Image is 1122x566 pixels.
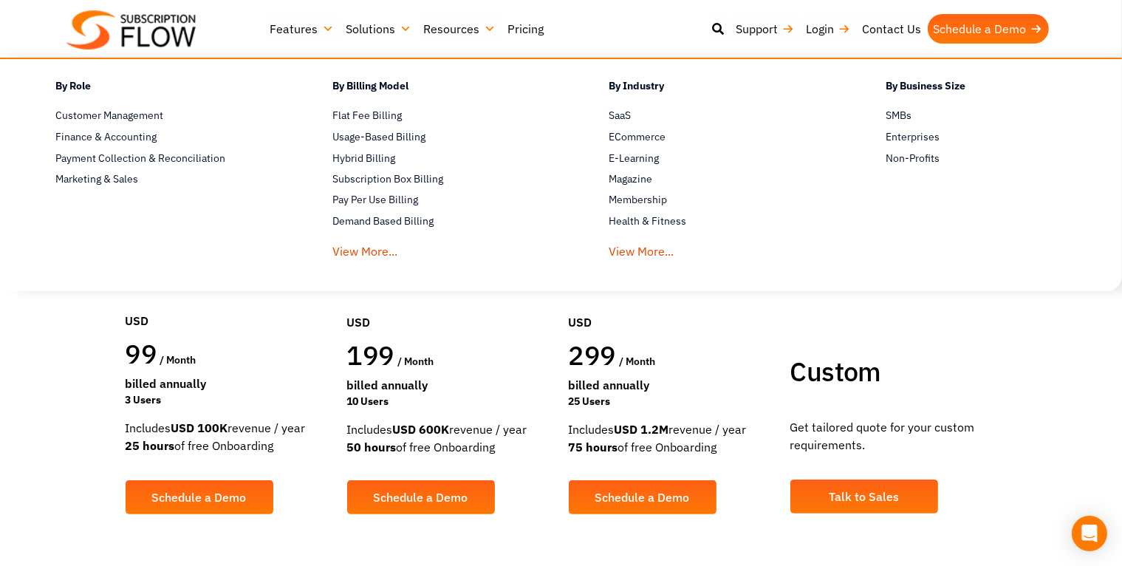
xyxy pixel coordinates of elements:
[619,355,655,368] span: / month
[160,353,196,366] span: / month
[152,491,247,503] span: Schedule a Demo
[332,171,443,187] span: Subscription Box Billing
[886,78,1111,99] h4: By Business Size
[332,108,402,123] span: Flat Fee Billing
[609,108,632,123] span: SaaS
[55,108,163,123] span: Customer Management
[502,14,550,44] a: Pricing
[790,354,881,389] span: Custom
[569,376,776,394] div: Billed Annually
[55,78,281,99] h4: By Role
[347,338,394,372] span: 199
[347,376,554,394] div: Billed Annually
[347,440,397,454] strong: 50 hours
[886,128,1111,146] a: Enterprises
[171,420,228,435] strong: USD 100K
[886,106,1111,124] a: SMBs
[609,171,835,188] a: Magazine
[569,269,776,338] div: USD
[126,419,332,454] div: Includes revenue / year of free Onboarding
[393,422,450,437] strong: USD 600K
[397,355,434,368] span: / month
[569,440,618,454] strong: 75 hours
[609,151,660,166] span: E-Learning
[332,151,395,166] span: Hybrid Billing
[341,14,418,44] a: Solutions
[886,149,1111,167] a: Non-Profits
[332,213,558,231] a: Demand Based Billing
[731,14,801,44] a: Support
[126,336,157,371] span: 99
[126,375,332,392] div: Billed Annually
[332,129,425,145] span: Usage-Based Billing
[332,171,558,188] a: Subscription Box Billing
[332,78,558,99] h4: By Billing Model
[790,418,997,454] p: Get tailored quote for your custom requirements.
[347,480,495,514] a: Schedule a Demo
[609,106,835,124] a: SaaS
[569,420,776,456] div: Includes revenue / year of free Onboarding
[347,269,554,338] div: USD
[126,438,175,453] strong: 25 hours
[1072,516,1107,551] div: Open Intercom Messenger
[264,14,341,44] a: Features
[55,106,281,124] a: Customer Management
[857,14,928,44] a: Contact Us
[886,129,940,145] span: Enterprises
[418,14,502,44] a: Resources
[126,480,273,514] a: Schedule a Demo
[609,213,835,231] a: Health & Fitness
[569,394,776,409] div: 25 Users
[609,191,835,209] a: Membership
[829,491,899,502] span: Talk to Sales
[374,491,468,503] span: Schedule a Demo
[55,149,281,167] a: Payment Collection & Reconciliation
[55,171,281,188] a: Marketing & Sales
[886,151,940,166] span: Non-Profits
[55,129,157,145] span: Finance & Accounting
[332,106,558,124] a: Flat Fee Billing
[801,14,857,44] a: Login
[609,149,835,167] a: E-Learning
[609,129,666,145] span: ECommerce
[569,338,616,372] span: 299
[347,420,554,456] div: Includes revenue / year of free Onboarding
[55,171,138,187] span: Marketing & Sales
[609,128,835,146] a: ECommerce
[332,128,558,146] a: Usage-Based Billing
[332,234,397,262] a: View More...
[595,491,690,503] span: Schedule a Demo
[615,422,669,437] strong: USD 1.2M
[332,149,558,167] a: Hybrid Billing
[569,480,716,514] a: Schedule a Demo
[332,191,558,209] a: Pay Per Use Billing
[347,394,554,409] div: 10 Users
[126,392,332,408] div: 3 Users
[66,10,196,50] img: Subscriptionflow
[609,78,835,99] h4: By Industry
[126,267,332,337] div: USD
[55,151,225,166] span: Payment Collection & Reconciliation
[928,14,1049,44] a: Schedule a Demo
[790,480,938,514] a: Talk to Sales
[886,108,911,123] span: SMBs
[55,128,281,146] a: Finance & Accounting
[609,234,674,262] a: View More...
